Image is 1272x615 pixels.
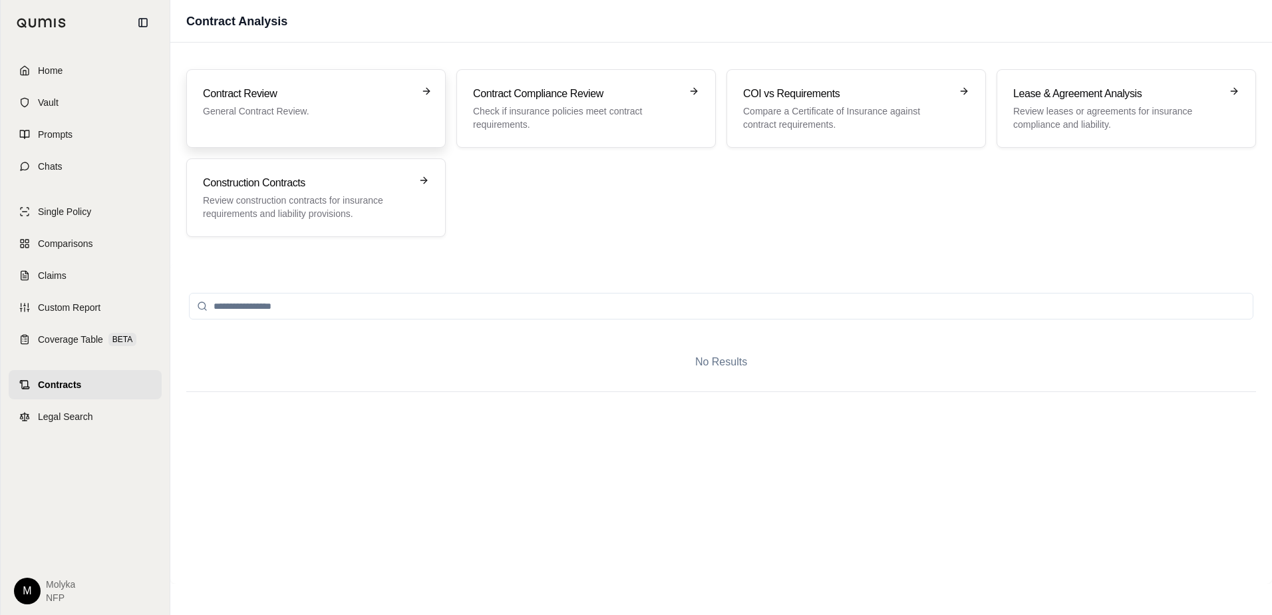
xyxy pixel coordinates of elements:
[1013,86,1221,102] h3: Lease & Agreement Analysis
[38,237,92,250] span: Comparisons
[203,175,410,191] h3: Construction Contracts
[203,86,410,102] h3: Contract Review
[203,104,410,118] p: General Contract Review.
[38,333,103,346] span: Coverage Table
[9,197,162,226] a: Single Policy
[38,160,63,173] span: Chats
[132,12,154,33] button: Collapse sidebar
[186,12,287,31] h1: Contract Analysis
[108,333,136,346] span: BETA
[38,269,67,282] span: Claims
[9,152,162,181] a: Chats
[9,229,162,258] a: Comparisons
[38,410,93,423] span: Legal Search
[9,88,162,117] a: Vault
[38,205,91,218] span: Single Policy
[46,578,75,591] span: Molyka
[9,325,162,354] a: Coverage TableBETA
[9,261,162,290] a: Claims
[9,120,162,149] a: Prompts
[743,86,951,102] h3: COI vs Requirements
[1013,104,1221,131] p: Review leases or agreements for insurance compliance and liability.
[186,333,1256,391] div: No Results
[203,194,410,220] p: Review construction contracts for insurance requirements and liability provisions.
[473,86,681,102] h3: Contract Compliance Review
[38,301,100,314] span: Custom Report
[9,293,162,322] a: Custom Report
[38,378,81,391] span: Contracts
[9,56,162,85] a: Home
[9,370,162,399] a: Contracts
[9,402,162,431] a: Legal Search
[743,104,951,131] p: Compare a Certificate of Insurance against contract requirements.
[473,104,681,131] p: Check if insurance policies meet contract requirements.
[14,578,41,604] div: M
[38,64,63,77] span: Home
[17,18,67,28] img: Qumis Logo
[38,128,73,141] span: Prompts
[38,96,59,109] span: Vault
[46,591,75,604] span: NFP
